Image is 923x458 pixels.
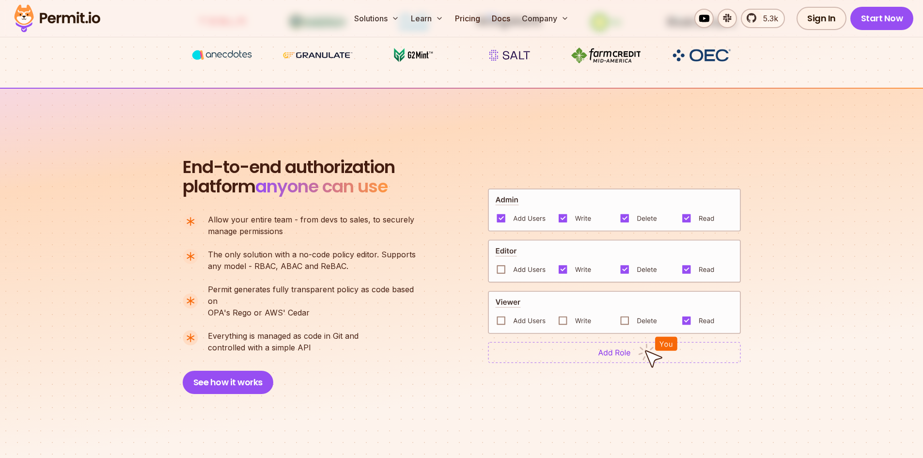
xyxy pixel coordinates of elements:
img: salt [473,46,546,64]
p: OPA's Rego or AWS' Cedar [208,284,424,318]
a: Docs [488,9,514,28]
a: Sign In [797,7,846,30]
p: controlled with a simple API [208,330,359,353]
p: manage permissions [208,214,414,237]
img: Permit logo [10,2,105,35]
button: Learn [407,9,447,28]
span: Everything is managed as code in Git and [208,330,359,342]
h2: platform [183,158,395,196]
span: anyone can use [255,174,388,199]
button: Solutions [350,9,403,28]
span: The only solution with a no-code policy editor. Supports [208,249,416,260]
span: Allow your entire team - from devs to sales, to securely [208,214,414,225]
a: Start Now [850,7,914,30]
span: Permit generates fully transparent policy as code based on [208,284,424,307]
button: Company [518,9,573,28]
img: OEC [671,47,733,63]
a: Pricing [451,9,484,28]
a: 5.3k [741,9,785,28]
img: vega [186,46,258,64]
span: End-to-end authorization [183,158,395,177]
span: 5.3k [757,13,778,24]
img: Farm Credit [569,46,642,64]
button: See how it works [183,371,273,394]
img: Granulate [282,46,354,64]
img: G2mint [377,46,450,64]
p: any model - RBAC, ABAC and ReBAC. [208,249,416,272]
